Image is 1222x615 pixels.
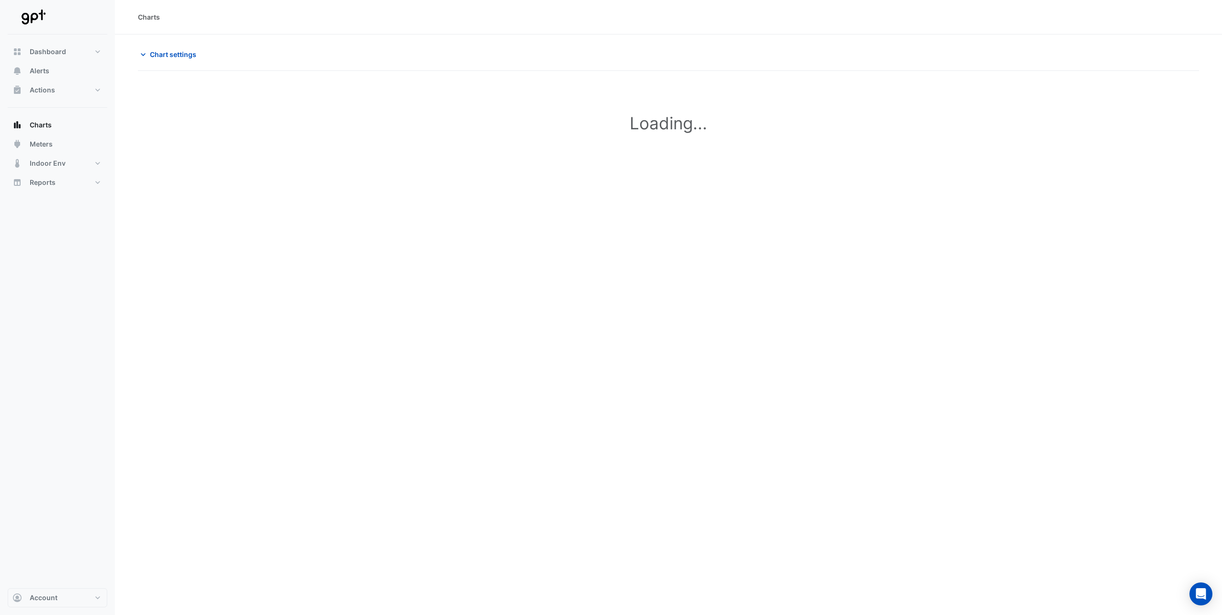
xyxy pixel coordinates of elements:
[8,115,107,135] button: Charts
[8,61,107,80] button: Alerts
[8,42,107,61] button: Dashboard
[12,120,22,130] app-icon: Charts
[150,49,196,59] span: Chart settings
[12,85,22,95] app-icon: Actions
[138,46,203,63] button: Chart settings
[8,135,107,154] button: Meters
[30,120,52,130] span: Charts
[8,588,107,607] button: Account
[30,593,57,603] span: Account
[12,47,22,57] app-icon: Dashboard
[8,154,107,173] button: Indoor Env
[12,159,22,168] app-icon: Indoor Env
[159,113,1178,133] h1: Loading...
[12,66,22,76] app-icon: Alerts
[12,139,22,149] app-icon: Meters
[8,80,107,100] button: Actions
[11,8,55,27] img: Company Logo
[8,173,107,192] button: Reports
[30,159,66,168] span: Indoor Env
[30,66,49,76] span: Alerts
[30,139,53,149] span: Meters
[30,178,56,187] span: Reports
[12,178,22,187] app-icon: Reports
[30,47,66,57] span: Dashboard
[30,85,55,95] span: Actions
[138,12,160,22] div: Charts
[1189,582,1212,605] div: Open Intercom Messenger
